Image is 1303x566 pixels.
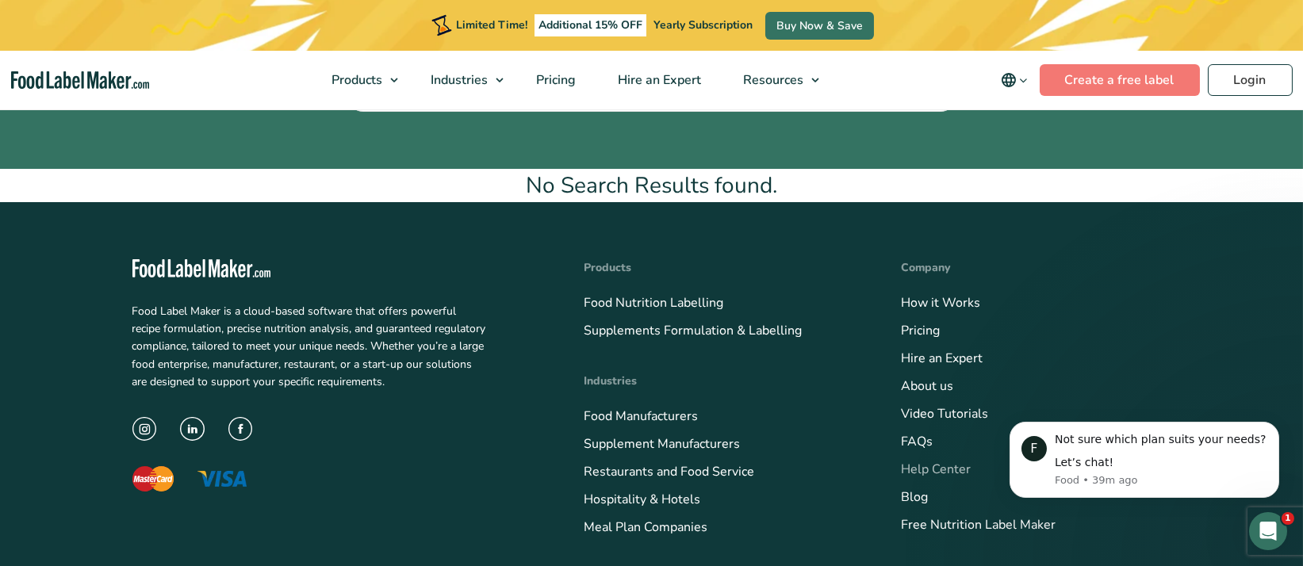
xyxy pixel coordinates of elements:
iframe: Intercom live chat [1249,512,1287,550]
iframe: Intercom notifications message [986,398,1303,523]
span: Yearly Subscription [653,17,753,33]
h4: Company [902,259,1171,276]
span: Industries [426,71,489,89]
a: Resources [722,51,827,109]
span: Additional 15% OFF [535,14,646,36]
img: instagram icon [132,417,157,442]
span: Pricing [531,71,577,89]
p: Food Label Maker is a cloud-based software that offers powerful recipe formulation, precise nutri... [132,303,486,392]
a: Video Tutorials [902,405,989,423]
a: Supplement Manufacturers [584,435,741,453]
a: Food Manufacturers [584,407,699,425]
span: Products [327,71,384,89]
img: The Mastercard logo displaying a red circle saying [132,466,174,491]
a: Supplements Formulation & Labelling [584,322,803,339]
a: Hire an Expert [902,350,983,367]
a: Hospitality & Hotels [584,491,701,508]
img: The Visa logo with blue letters and a yellow flick above the [197,471,247,487]
h3: No Search Results found. [132,169,1171,202]
a: How it Works [902,294,981,312]
a: Blog [902,488,929,506]
span: Limited Time! [456,17,527,33]
a: Food Nutrition Labelling [584,294,724,312]
a: Create a free label [1040,64,1200,96]
a: FAQs [902,433,933,450]
a: About us [902,377,954,395]
a: Buy Now & Save [765,12,874,40]
h4: Industries [584,373,854,389]
a: Help Center [902,461,972,478]
a: Pricing [902,322,941,339]
img: Food Label Maker - white [132,259,271,277]
a: Meal Plan Companies [584,518,708,536]
a: Login [1208,64,1293,96]
a: Hire an Expert [597,51,719,109]
a: Industries [410,51,512,109]
a: Pricing [515,51,593,109]
span: Resources [738,71,805,89]
a: Products [311,51,406,109]
a: Restaurants and Food Service [584,463,755,480]
span: 1 [1282,512,1294,525]
h4: Products [584,259,854,276]
a: Free Nutrition Label Maker [902,516,1056,533]
span: Hire an Expert [613,71,703,89]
